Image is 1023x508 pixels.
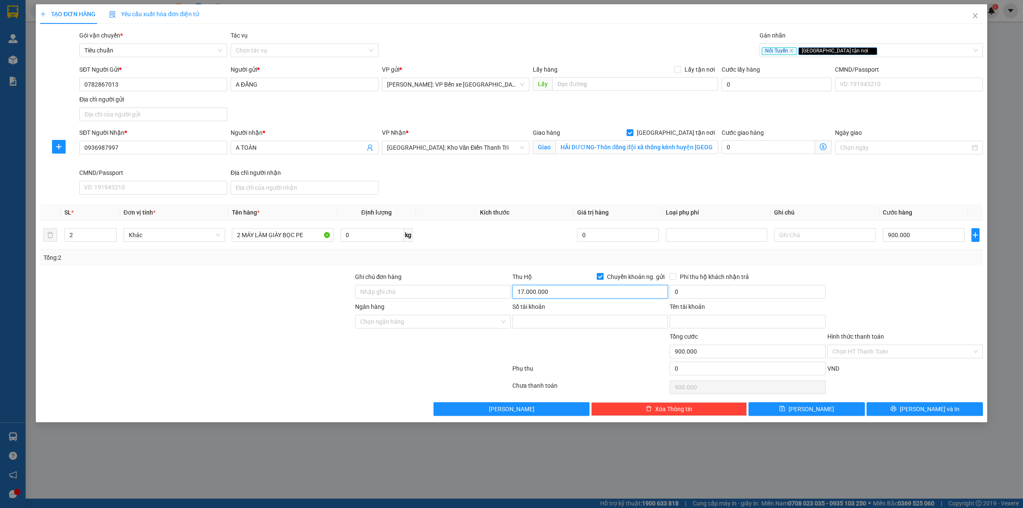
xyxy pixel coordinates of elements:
span: Tổng cước [670,333,698,340]
label: Số tài khoản [512,303,545,310]
input: Tên tài khoản [670,315,825,328]
span: close [870,49,874,53]
span: VND [827,365,839,372]
span: delete [646,406,652,412]
label: Hình thức thanh toán [827,333,884,340]
label: Ngân hàng [355,303,384,310]
input: Ghi chú đơn hàng [355,285,511,299]
img: icon [109,11,116,18]
div: Địa chỉ người gửi [79,95,227,104]
div: SĐT Người Gửi [79,65,227,74]
span: kg [404,228,413,242]
span: Tiêu chuẩn [84,44,222,57]
span: Lấy hàng [533,66,558,73]
div: Chưa thanh toán [511,381,669,396]
span: [PERSON_NAME] [489,404,535,414]
span: Giao hàng [533,129,560,136]
div: SĐT Người Nhận [79,128,227,137]
input: Ghi Chú [774,228,876,242]
span: save [779,406,785,412]
button: plus [52,140,66,154]
span: Hồ Chí Minh: VP Bến xe Miền Tây (Quận Bình Tân) [387,78,525,91]
div: CMND/Passport [835,65,983,74]
th: Loại phụ phí [662,204,771,221]
button: Close [963,4,987,28]
label: Ngày giao [835,129,862,136]
span: Định lượng [361,209,392,216]
div: Tổng: 2 [43,253,395,262]
span: printer [890,406,896,412]
span: Yêu cầu xuất hóa đơn điện tử [109,11,199,17]
input: VD: Bàn, Ghế [232,228,333,242]
th: Ghi chú [771,204,879,221]
span: Xóa Thông tin [655,404,692,414]
input: Địa chỉ của người nhận [231,181,379,194]
span: Phí thu hộ khách nhận trả [676,272,752,282]
label: Cước lấy hàng [722,66,760,73]
span: TẠO ĐƠN HÀNG [40,11,95,17]
div: Phụ thu [511,364,669,379]
span: Giao [533,140,555,154]
label: Cước giao hàng [722,129,764,136]
div: VP gửi [382,65,530,74]
input: Ngân hàng [360,315,500,328]
span: user-add [367,144,373,151]
label: Gán nhãn [760,32,786,39]
span: close [972,12,979,19]
span: dollar-circle [820,143,826,150]
span: Gói vận chuyển [79,32,123,39]
div: Người gửi [231,65,379,74]
div: Người nhận [231,128,379,137]
button: deleteXóa Thông tin [591,402,747,416]
span: Kích thước [480,209,509,216]
label: Tên tài khoản [670,303,705,310]
span: [GEOGRAPHIC_DATA] tận nơi [798,47,877,55]
input: 0 [577,228,659,242]
div: Địa chỉ người nhận [231,168,379,177]
span: SL [64,209,71,216]
input: Cước lấy hàng [722,78,832,91]
span: VP Nhận [382,129,406,136]
button: printer[PERSON_NAME] và In [867,402,983,416]
input: Dọc đường [552,77,718,91]
span: [PERSON_NAME] [789,404,834,414]
button: plus [971,228,980,242]
span: Lấy tận nơi [681,65,718,74]
span: Giá trị hàng [577,209,609,216]
div: CMND/Passport [79,168,227,177]
span: Nối Tuyến [762,47,797,55]
span: plus [972,232,979,238]
span: Cước hàng [883,209,912,216]
button: save[PERSON_NAME] [748,402,865,416]
span: Lấy [533,77,552,91]
span: [PERSON_NAME] và In [900,404,959,414]
label: Tác vụ [231,32,248,39]
span: close [789,49,794,53]
button: [PERSON_NAME] [433,402,589,416]
span: Khác [129,229,220,241]
span: plus [52,143,65,150]
input: Cước giao hàng [722,140,815,154]
input: Giao tận nơi [555,140,718,154]
label: Ghi chú đơn hàng [355,273,402,280]
span: [GEOGRAPHIC_DATA] tận nơi [633,128,718,137]
span: Thu Hộ [512,273,532,280]
span: Hà Nội: Kho Văn Điển Thanh Trì [387,141,525,154]
input: Ngày giao [840,143,970,152]
span: Đơn vị tính [124,209,156,216]
input: Số tài khoản [512,315,668,328]
button: delete [43,228,57,242]
span: plus [40,11,46,17]
span: Chuyển khoản ng. gửi [604,272,668,282]
input: Địa chỉ của người gửi [79,107,227,121]
span: Tên hàng [232,209,260,216]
